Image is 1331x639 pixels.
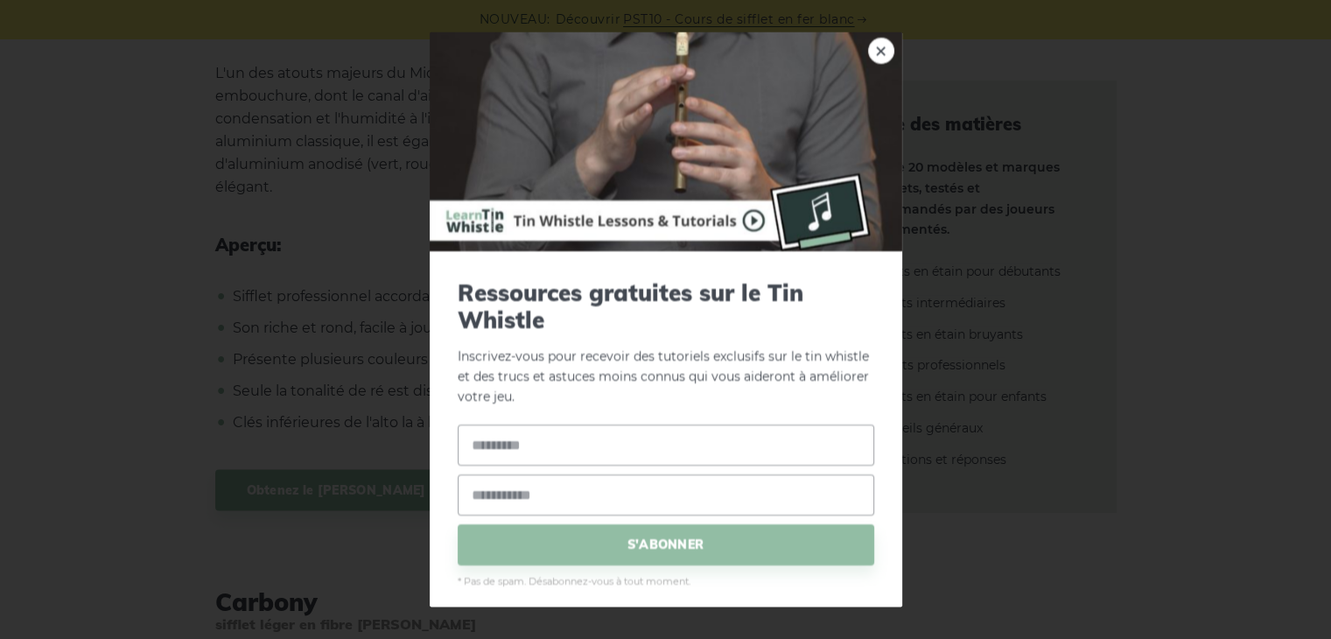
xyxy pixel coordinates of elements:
a: × [868,38,894,64]
img: Aperçu du guide d'achat du sifflet en étain [430,32,902,251]
font: × [873,35,888,67]
font: Ressources gratuites sur le Tin Whistle [458,278,803,334]
font: S'ABONNER [627,537,704,552]
font: Inscrivez-vous pour recevoir des tutoriels exclusifs sur le tin whistle et des trucs et astuces m... [458,348,869,404]
font: * Pas de spam. Désabonnez-vous à tout moment. [458,574,690,586]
